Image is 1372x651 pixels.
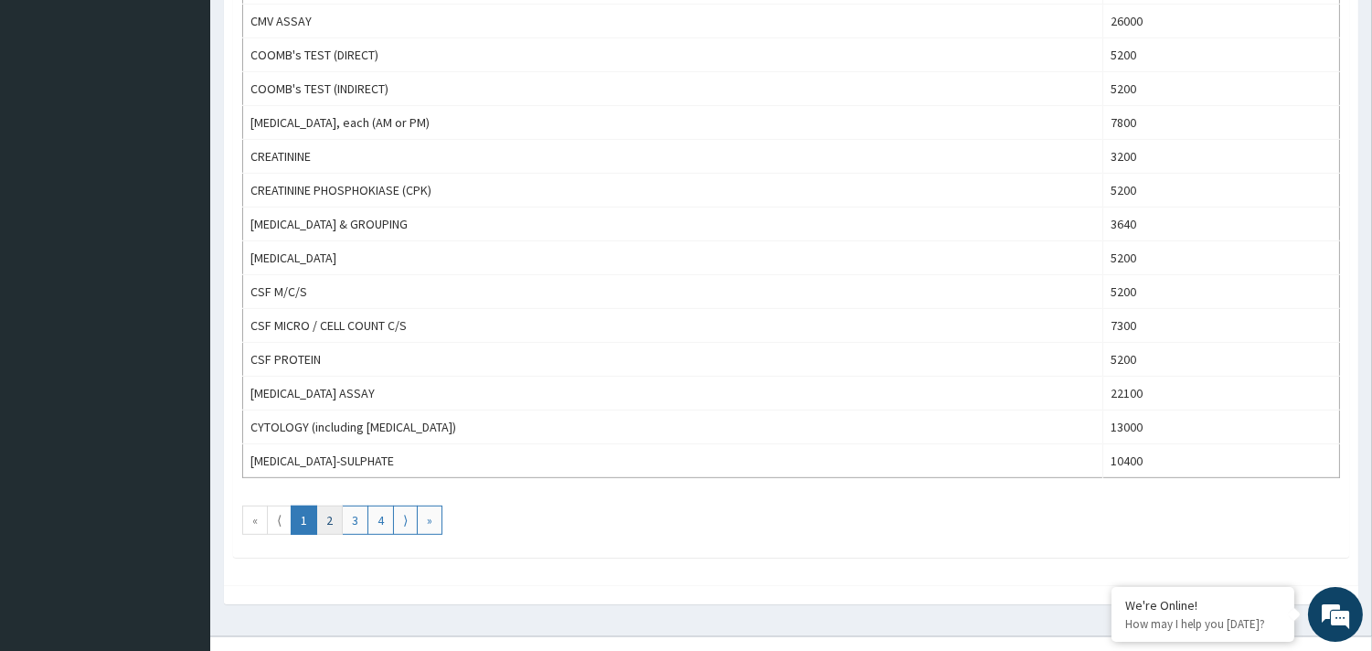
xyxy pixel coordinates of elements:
[1102,309,1339,343] td: 7300
[1102,140,1339,174] td: 3200
[242,506,268,535] a: Go to first page
[300,9,344,53] div: Minimize live chat window
[1102,343,1339,377] td: 5200
[95,102,307,126] div: Chat with us now
[34,91,74,137] img: d_794563401_company_1708531726252_794563401
[1102,38,1339,72] td: 5200
[1102,5,1339,38] td: 26000
[1102,72,1339,106] td: 5200
[243,174,1103,208] td: CREATININE PHOSPHOKIASE (CPK)
[243,444,1103,478] td: [MEDICAL_DATA]-SULPHATE
[1102,174,1339,208] td: 5200
[243,275,1103,309] td: CSF M/C/S
[243,72,1103,106] td: COOMB's TEST (INDIRECT)
[243,38,1103,72] td: COOMB's TEST (DIRECT)
[1125,597,1281,614] div: We're Online!
[243,5,1103,38] td: CMV ASSAY
[316,506,343,535] a: Go to page number 2
[1102,208,1339,241] td: 3640
[243,411,1103,444] td: CYTOLOGY (including [MEDICAL_DATA])
[393,506,418,535] a: Go to next page
[417,506,442,535] a: Go to last page
[342,506,368,535] a: Go to page number 3
[1102,377,1339,411] td: 22100
[243,377,1103,411] td: [MEDICAL_DATA] ASSAY
[243,140,1103,174] td: CREATININE
[1102,106,1339,140] td: 7800
[1102,241,1339,275] td: 5200
[106,204,252,389] span: We're online!
[243,309,1103,343] td: CSF MICRO / CELL COUNT C/S
[243,106,1103,140] td: [MEDICAL_DATA], each (AM or PM)
[1125,616,1281,632] p: How may I help you today?
[243,208,1103,241] td: [MEDICAL_DATA] & GROUPING
[9,446,348,510] textarea: Type your message and hit 'Enter'
[291,506,317,535] a: Go to page number 1
[243,343,1103,377] td: CSF PROTEIN
[1102,275,1339,309] td: 5200
[1102,444,1339,478] td: 10400
[1102,411,1339,444] td: 13000
[267,506,292,535] a: Go to previous page
[367,506,394,535] a: Go to page number 4
[243,241,1103,275] td: [MEDICAL_DATA]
